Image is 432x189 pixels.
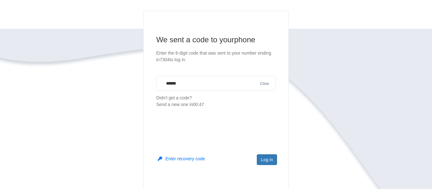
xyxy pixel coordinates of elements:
[156,35,276,45] h1: We sent a code to your phone
[257,154,277,165] button: Log in
[156,95,276,108] p: Didn't get a code?
[156,50,276,63] p: Enter the 6-digit code that was sent to your number ending in 7304 to log in.
[156,101,276,108] div: Send a new one in 00:47
[158,156,205,162] button: Enter recovery code
[258,81,271,87] button: Clear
